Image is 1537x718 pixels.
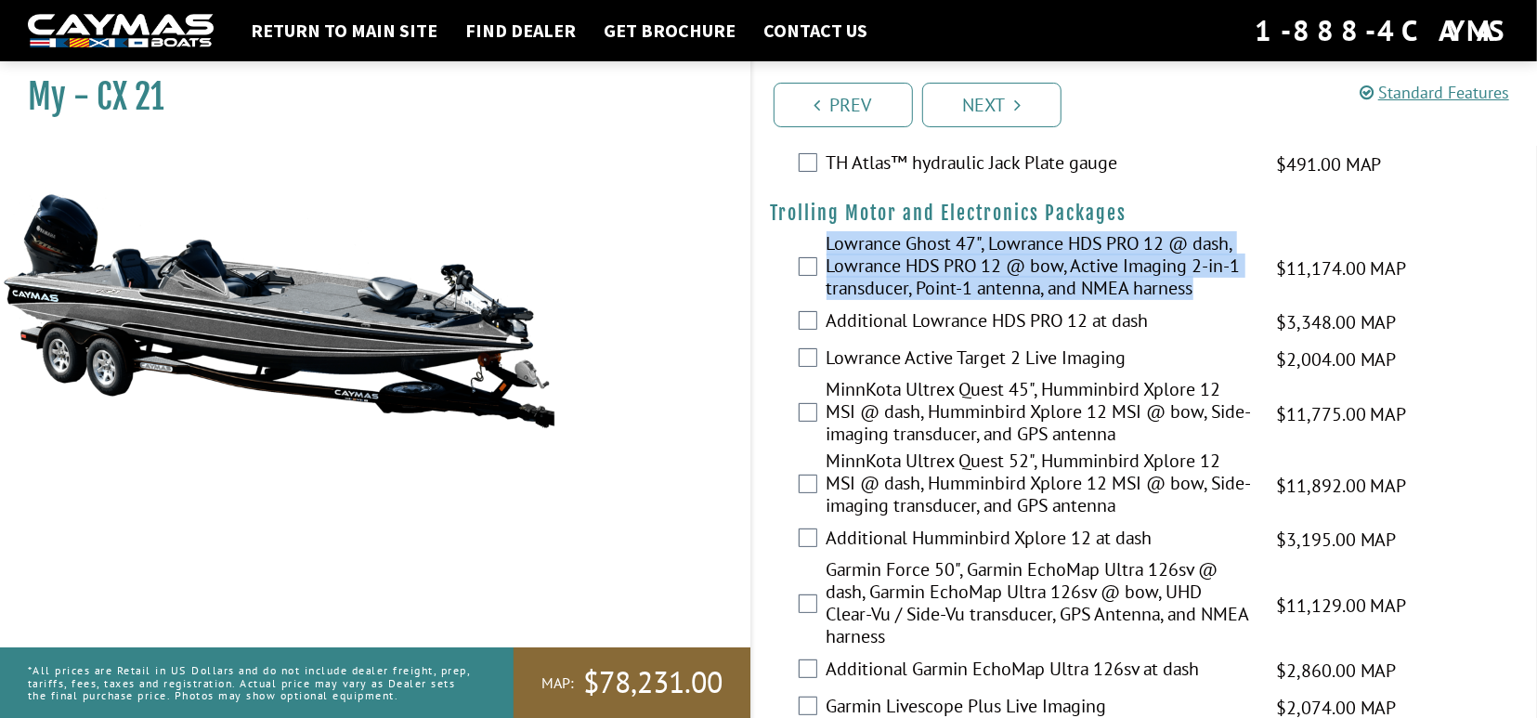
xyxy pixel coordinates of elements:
span: $3,348.00 MAP [1276,308,1397,336]
h1: My - CX 21 [28,76,704,118]
span: $2,860.00 MAP [1276,657,1397,685]
label: Additional Lowrance HDS PRO 12 at dash [827,309,1253,336]
a: MAP:$78,231.00 [514,647,750,718]
a: Find Dealer [456,19,585,43]
label: Additional Garmin EchoMap Ultra 126sv at dash [827,658,1253,685]
label: Additional Humminbird Xplore 12 at dash [827,527,1253,554]
a: Standard Features [1360,82,1509,103]
label: TH Atlas™ hydraulic Jack Plate gauge [827,151,1253,178]
span: $491.00 MAP [1276,150,1382,178]
label: Lowrance Ghost 47", Lowrance HDS PRO 12 @ dash, Lowrance HDS PRO 12 @ bow, Active Imaging 2-in-1 ... [827,232,1253,304]
span: $11,892.00 MAP [1276,472,1407,500]
label: Garmin Force 50", Garmin EchoMap Ultra 126sv @ dash, Garmin EchoMap Ultra 126sv @ bow, UHD Clear-... [827,558,1253,652]
h4: Trolling Motor and Electronics Packages [771,202,1519,225]
p: *All prices are Retail in US Dollars and do not include dealer freight, prep, tariffs, fees, taxe... [28,655,472,711]
a: Get Brochure [594,19,745,43]
span: $11,775.00 MAP [1276,400,1407,428]
span: $78,231.00 [583,663,723,702]
label: Lowrance Active Target 2 Live Imaging [827,346,1253,373]
a: Contact Us [754,19,877,43]
a: Prev [774,83,913,127]
a: Return to main site [241,19,447,43]
span: $11,174.00 MAP [1276,255,1407,282]
span: MAP: [541,673,574,693]
label: MinnKota Ultrex Quest 45", Humminbird Xplore 12 MSI @ dash, Humminbird Xplore 12 MSI @ bow, Side-... [827,378,1253,450]
span: $11,129.00 MAP [1276,592,1407,620]
img: white-logo-c9c8dbefe5ff5ceceb0f0178aa75bf4bb51f6bca0971e226c86eb53dfe498488.png [28,14,214,48]
a: Next [922,83,1062,127]
span: $3,195.00 MAP [1276,526,1397,554]
span: $2,004.00 MAP [1276,346,1397,373]
div: 1-888-4CAYMAS [1255,10,1509,51]
label: MinnKota Ultrex Quest 52", Humminbird Xplore 12 MSI @ dash, Humminbird Xplore 12 MSI @ bow, Side-... [827,450,1253,521]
